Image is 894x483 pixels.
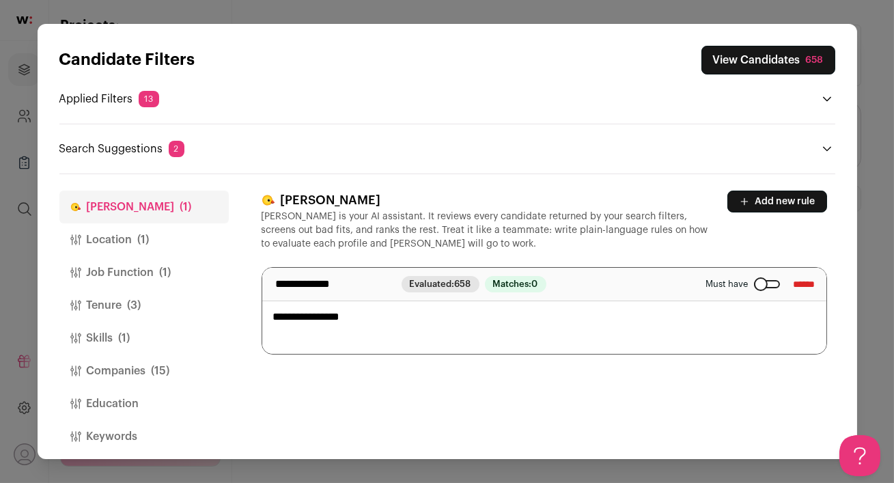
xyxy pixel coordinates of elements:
span: 0 [532,279,538,288]
span: (1) [180,199,192,215]
p: Search Suggestions [59,141,184,157]
p: Applied Filters [59,91,159,107]
span: (1) [138,232,150,248]
span: (1) [160,264,171,281]
div: 658 [806,53,824,67]
span: 658 [455,279,471,288]
iframe: Help Scout Beacon - Open [839,435,880,476]
button: Education [59,387,229,420]
button: Job Function(1) [59,256,229,289]
button: [PERSON_NAME](1) [59,191,229,223]
span: Must have [706,279,749,290]
p: [PERSON_NAME] is your AI assistant. It reviews every candidate returned by your search filters, s... [262,210,711,251]
button: Location(1) [59,223,229,256]
span: Matches: [485,276,546,292]
button: Skills(1) [59,322,229,355]
span: (1) [119,330,130,346]
button: Close search preferences [701,46,835,74]
span: (3) [128,297,141,314]
span: 2 [169,141,184,157]
span: 13 [139,91,159,107]
span: (15) [152,363,170,379]
button: Keywords [59,420,229,453]
button: Open applied filters [819,91,835,107]
strong: Candidate Filters [59,52,195,68]
h3: [PERSON_NAME] [262,191,711,210]
span: Evaluated: [402,276,479,292]
button: Companies(15) [59,355,229,387]
button: Add new rule [727,191,827,212]
button: Tenure(3) [59,289,229,322]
